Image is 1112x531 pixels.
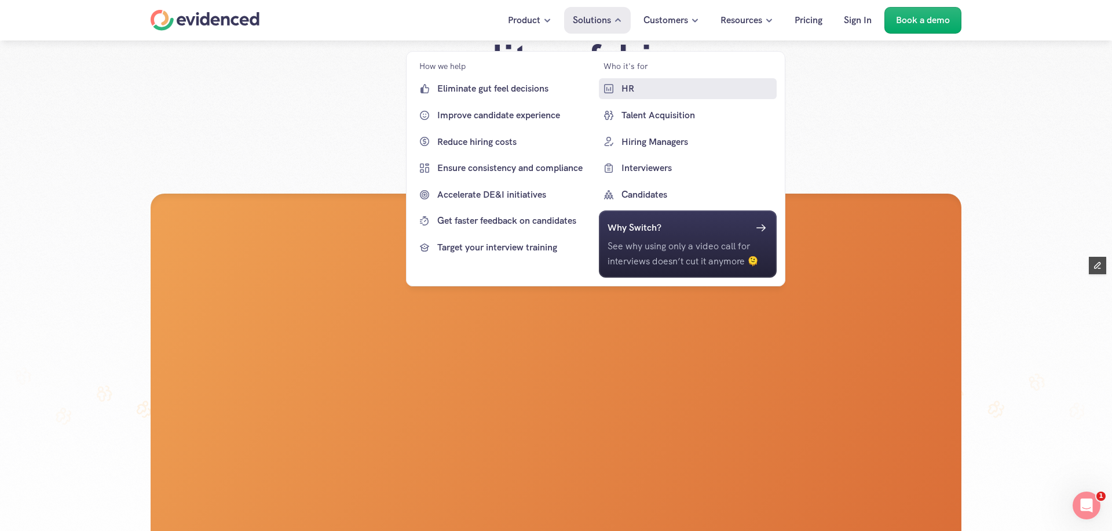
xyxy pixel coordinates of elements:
p: Book a demo [896,13,950,28]
a: Reduce hiring costs [415,131,593,152]
p: Product [508,13,540,28]
a: Pricing [786,7,831,34]
p: Interviewers [621,161,774,176]
p: HR [621,81,774,96]
p: Resources [720,13,762,28]
p: Get faster feedback on candidates [437,213,590,228]
a: Accelerate DE&I initiatives [415,184,593,205]
p: Sign In [844,13,872,28]
p: Hiring Managers [621,134,774,149]
button: Edit Framer Content [1089,257,1106,274]
a: HR [598,78,777,99]
p: How we help [419,60,466,72]
p: Candidates [621,187,774,202]
p: Customers [643,13,688,28]
p: Reduce hiring costs [437,134,590,149]
a: Why Switch?See why using only a video call for interviews doesn’t cut it anymore 🫠 [598,210,777,277]
a: Eliminate gut feel decisions [415,78,593,99]
a: Hiring Managers [598,131,777,152]
a: Candidates [598,184,777,205]
p: Improve candidate experience [437,108,590,123]
h6: Why Switch? [607,220,661,235]
p: Who it's for [603,60,648,72]
p: See why using only a video call for interviews doesn’t cut it anymore 🫠 [607,239,768,268]
p: Accelerate DE&I initiatives [437,187,590,202]
a: Target your interview training [415,237,593,258]
p: Pricing [795,13,822,28]
p: Solutions [573,13,611,28]
p: Ensure consistency and compliance [437,161,590,176]
p: Target your interview training [437,240,590,255]
a: Get faster feedback on candidates [415,210,593,231]
p: Eliminate gut feel decisions [437,81,590,96]
iframe: Intercom live chat [1073,492,1100,519]
a: Sign In [835,7,880,34]
a: Ensure consistency and compliance [415,158,593,179]
a: Book a demo [884,7,961,34]
span: 1 [1096,492,1106,501]
a: Home [151,10,259,31]
a: Talent Acquisition [598,105,777,126]
a: Improve candidate experience [415,105,593,126]
p: Talent Acquisition [621,108,774,123]
a: Interviewers [598,158,777,179]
